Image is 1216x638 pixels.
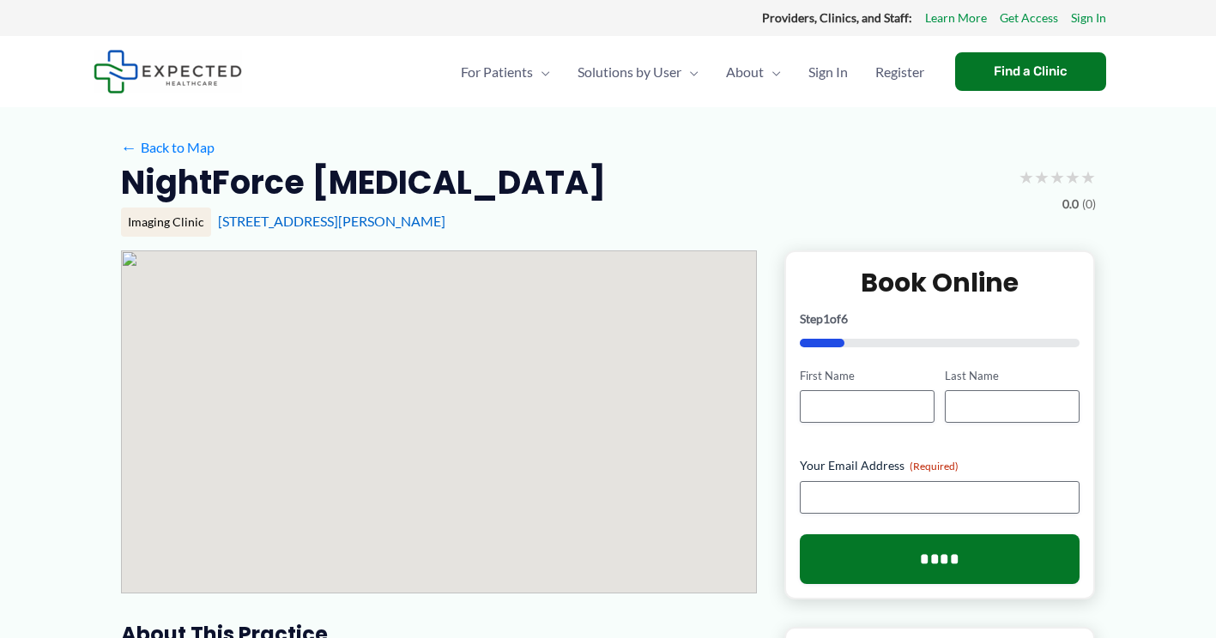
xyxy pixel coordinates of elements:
[564,42,712,102] a: Solutions by UserMenu Toggle
[910,460,959,472] span: (Required)
[800,457,1080,474] label: Your Email Address
[762,10,912,25] strong: Providers, Clinics, and Staff:
[945,368,1080,384] label: Last Name
[578,42,681,102] span: Solutions by User
[447,42,938,102] nav: Primary Site Navigation
[823,311,830,326] span: 1
[875,42,924,102] span: Register
[955,52,1106,91] a: Find a Clinic
[712,42,795,102] a: AboutMenu Toggle
[94,50,242,93] img: Expected Healthcare Logo - side, dark font, small
[1080,161,1096,193] span: ★
[1034,161,1050,193] span: ★
[218,213,445,229] a: [STREET_ADDRESS][PERSON_NAME]
[1019,161,1034,193] span: ★
[800,313,1080,325] p: Step of
[726,42,764,102] span: About
[1050,161,1065,193] span: ★
[800,368,935,384] label: First Name
[121,135,215,160] a: ←Back to Map
[808,42,848,102] span: Sign In
[681,42,699,102] span: Menu Toggle
[447,42,564,102] a: For PatientsMenu Toggle
[841,311,848,326] span: 6
[1065,161,1080,193] span: ★
[1000,7,1058,29] a: Get Access
[800,266,1080,299] h2: Book Online
[121,161,606,203] h2: NightForce [MEDICAL_DATA]
[925,7,987,29] a: Learn More
[121,139,137,155] span: ←
[461,42,533,102] span: For Patients
[1082,193,1096,215] span: (0)
[121,208,211,237] div: Imaging Clinic
[795,42,862,102] a: Sign In
[1071,7,1106,29] a: Sign In
[1062,193,1079,215] span: 0.0
[764,42,781,102] span: Menu Toggle
[862,42,938,102] a: Register
[533,42,550,102] span: Menu Toggle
